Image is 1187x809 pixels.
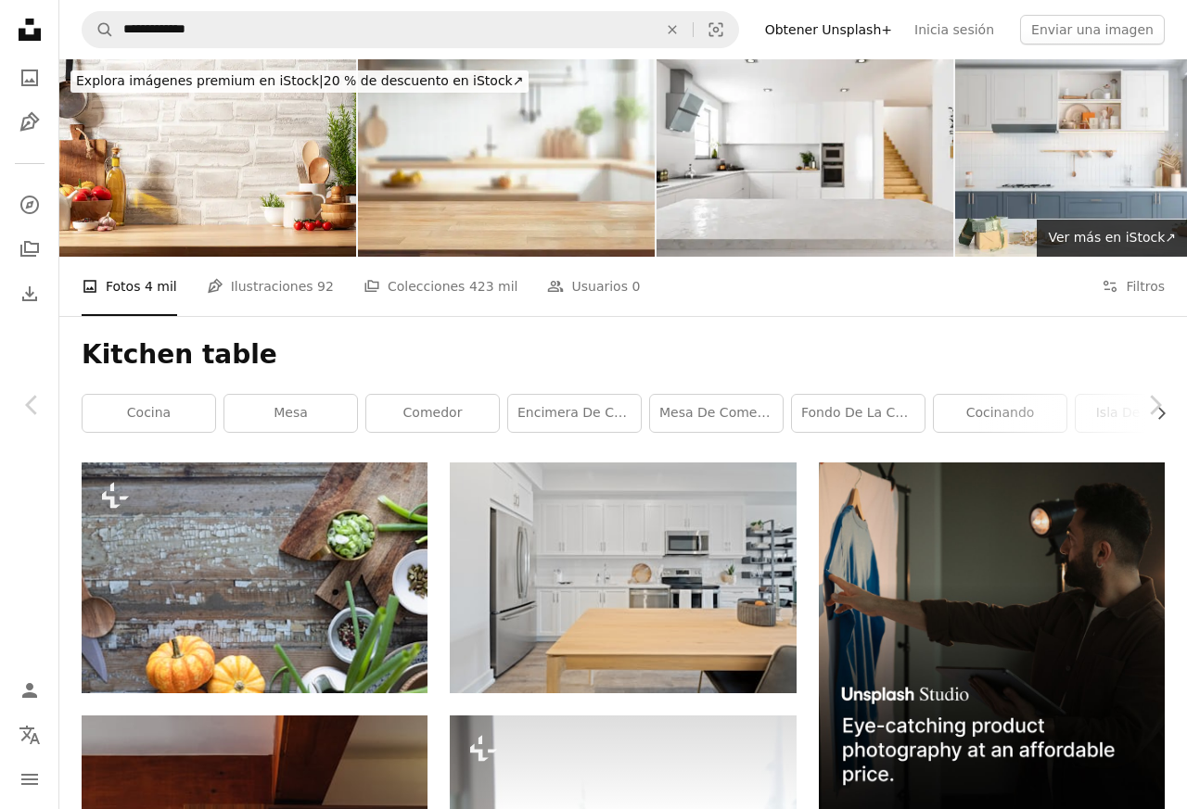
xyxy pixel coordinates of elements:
[754,15,903,44] a: Obtener Unsplash+
[819,462,1165,808] img: file-1715714098234-25b8b4e9d8faimage
[547,257,640,316] a: Usuarios 0
[11,231,48,268] a: Colecciones
[1048,230,1176,245] span: Ver más en iStock ↗
[694,12,738,47] button: Búsqueda visual
[366,395,499,432] a: comedor
[59,59,540,104] a: Explora imágenes premium en iStock|20 % de descuento en iStock↗
[76,73,324,88] span: Explora imágenes premium en iStock |
[11,716,48,753] button: Idioma
[83,12,114,47] button: Buscar en Unsplash
[1102,257,1165,316] button: Filtros
[934,395,1066,432] a: Cocinando
[11,186,48,223] a: Explorar
[1122,316,1187,494] a: Siguiente
[1037,220,1187,257] a: Ver más en iStock↗
[450,462,796,693] img: Mesa de madera marrón cerca del refrigerador de puerta francesa plateada
[358,59,655,257] img: Mesa vacía frente a la cocina fondo borroso.
[903,15,1005,44] a: Inicia sesión
[83,395,215,432] a: cocina
[650,395,783,432] a: mesa de comedor
[11,672,48,709] a: Iniciar sesión / Registrarse
[632,276,640,297] span: 0
[82,338,1165,372] h1: Kitchen table
[11,59,48,96] a: Fotos
[11,275,48,312] a: Historial de descargas
[469,276,518,297] span: 423 mil
[82,11,739,48] form: Encuentra imágenes en todo el sitio
[207,257,334,316] a: Ilustraciones 92
[82,569,428,586] a: Una mesa de madera cubierta con muchos tipos diferentes de verduras
[652,12,693,47] button: Borrar
[317,276,334,297] span: 92
[11,104,48,141] a: Ilustraciones
[792,395,925,432] a: Fondo de la cocina
[657,59,953,257] img: Encimera de cocina de piedra vacía en la cocina moderna
[59,59,356,257] img: Encimera de cocina con utensilios, verduras y especias sobre fondo de pared de ladrillo. Espacio ...
[224,395,357,432] a: mesa
[364,257,518,316] a: Colecciones 423 mil
[508,395,641,432] a: Encimera de cocina
[450,569,796,586] a: Mesa de madera marrón cerca del refrigerador de puerta francesa plateada
[1020,15,1165,44] button: Enviar una imagen
[76,73,523,88] span: 20 % de descuento en iStock ↗
[82,462,428,693] img: Una mesa de madera cubierta con muchos tipos diferentes de verduras
[11,761,48,798] button: Menú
